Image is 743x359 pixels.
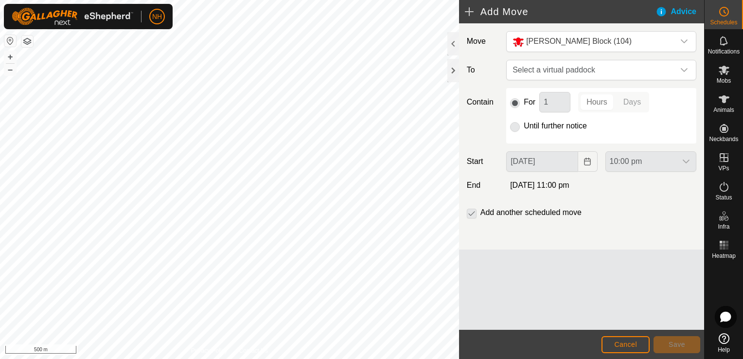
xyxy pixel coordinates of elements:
[708,49,740,54] span: Notifications
[463,31,502,52] label: Move
[578,151,598,172] button: Choose Date
[718,165,729,171] span: VPs
[705,329,743,357] a: Help
[524,122,587,130] label: Until further notice
[509,60,674,80] span: Select a virtual paddock
[4,35,16,47] button: Reset Map
[12,8,133,25] img: Gallagher Logo
[718,347,730,353] span: Help
[463,156,502,167] label: Start
[509,32,674,52] span: Moores Block
[524,98,535,106] label: For
[709,136,738,142] span: Neckbands
[713,107,734,113] span: Animals
[463,60,502,80] label: To
[239,346,268,355] a: Contact Us
[4,51,16,63] button: +
[614,341,637,348] span: Cancel
[463,96,502,108] label: Contain
[710,19,737,25] span: Schedules
[463,179,502,191] label: End
[718,224,729,230] span: Infra
[655,6,704,18] div: Advice
[712,253,736,259] span: Heatmap
[21,36,33,47] button: Map Layers
[4,64,16,75] button: –
[480,209,582,216] label: Add another scheduled move
[717,78,731,84] span: Mobs
[526,37,632,45] span: [PERSON_NAME] Block (104)
[715,195,732,200] span: Status
[674,32,694,52] div: dropdown trigger
[510,181,569,189] span: [DATE] 11:00 pm
[152,12,162,22] span: NH
[654,336,700,353] button: Save
[601,336,650,353] button: Cancel
[465,6,655,18] h2: Add Move
[669,341,685,348] span: Save
[674,60,694,80] div: dropdown trigger
[191,346,228,355] a: Privacy Policy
